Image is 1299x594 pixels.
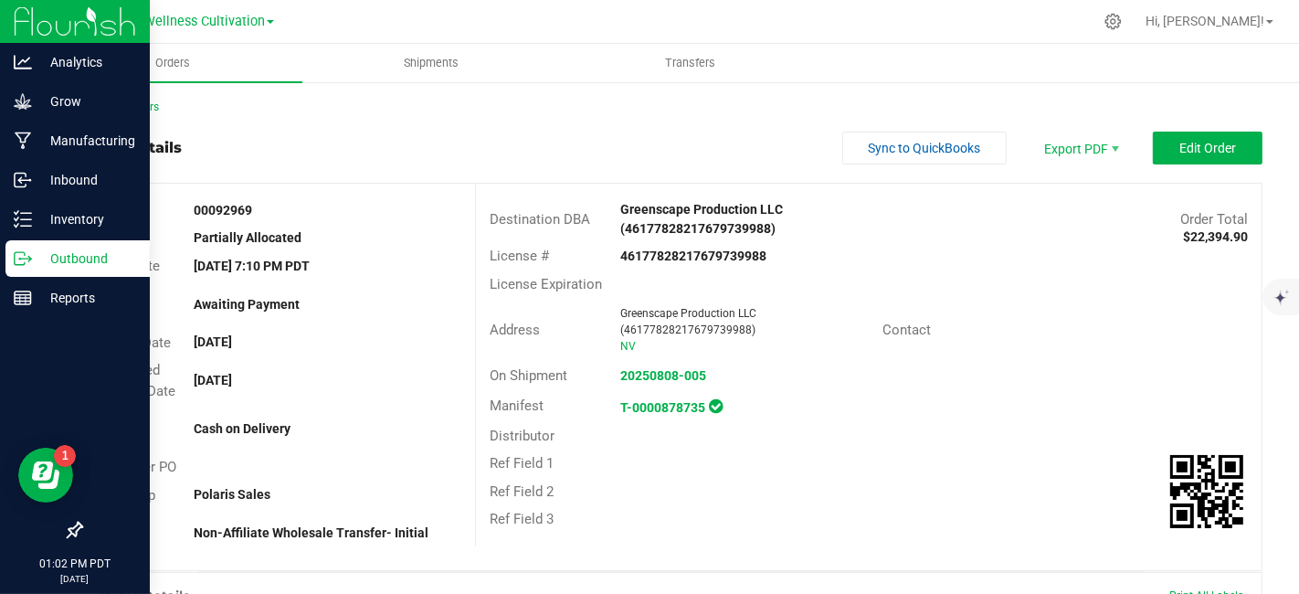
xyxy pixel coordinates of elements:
[490,211,590,228] span: Destination DBA
[709,397,723,416] span: In Sync
[1170,455,1243,528] qrcode: 00092969
[194,487,270,502] strong: Polaris Sales
[14,132,32,150] inline-svg: Manufacturing
[32,248,142,270] p: Outbound
[869,141,981,155] span: Sync to QuickBooks
[8,572,142,586] p: [DATE]
[1183,229,1248,244] strong: $22,394.90
[44,44,302,82] a: Orders
[490,248,549,264] span: License #
[194,421,290,436] strong: Cash on Delivery
[1153,132,1262,164] button: Edit Order
[1170,455,1243,528] img: Scan me!
[32,169,142,191] p: Inbound
[194,230,301,245] strong: Partially Allocated
[14,210,32,228] inline-svg: Inventory
[882,322,931,338] span: Contact
[18,448,73,503] iframe: Resource center
[14,249,32,268] inline-svg: Outbound
[14,53,32,71] inline-svg: Analytics
[1179,141,1236,155] span: Edit Order
[14,289,32,307] inline-svg: Reports
[132,55,216,71] span: Orders
[194,334,232,349] strong: [DATE]
[842,132,1007,164] button: Sync to QuickBooks
[54,445,76,467] iframe: Resource center unread badge
[620,368,706,383] a: 20250808-005
[32,51,142,73] p: Analytics
[490,322,540,338] span: Address
[194,203,252,217] strong: 00092969
[14,92,32,111] inline-svg: Grow
[620,307,756,336] span: Greenscape Production LLC (46177828217679739988)
[1102,13,1125,30] div: Manage settings
[620,400,705,415] a: T-0000878735
[490,398,544,414] span: Manifest
[490,276,602,292] span: License Expiration
[302,44,561,82] a: Shipments
[14,171,32,189] inline-svg: Inbound
[620,202,783,236] strong: Greenscape Production LLC (46177828217679739988)
[490,511,554,527] span: Ref Field 3
[194,373,232,387] strong: [DATE]
[561,44,819,82] a: Transfers
[1180,211,1248,228] span: Order Total
[490,455,554,472] span: Ref Field 1
[194,259,310,273] strong: [DATE] 7:10 PM PDT
[194,297,300,312] strong: Awaiting Payment
[32,90,142,112] p: Grow
[490,367,567,384] span: On Shipment
[99,14,265,29] span: Polaris Wellness Cultivation
[1146,14,1264,28] span: Hi, [PERSON_NAME]!
[1025,132,1135,164] li: Export PDF
[380,55,484,71] span: Shipments
[620,340,636,353] span: NV
[32,130,142,152] p: Manufacturing
[32,287,142,309] p: Reports
[490,483,554,500] span: Ref Field 2
[194,525,428,540] strong: Non-Affiliate Wholesale Transfer- Initial
[620,249,766,263] strong: 46177828217679739988
[8,556,142,572] p: 01:02 PM PDT
[640,55,740,71] span: Transfers
[490,428,554,444] span: Distributor
[32,208,142,230] p: Inventory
